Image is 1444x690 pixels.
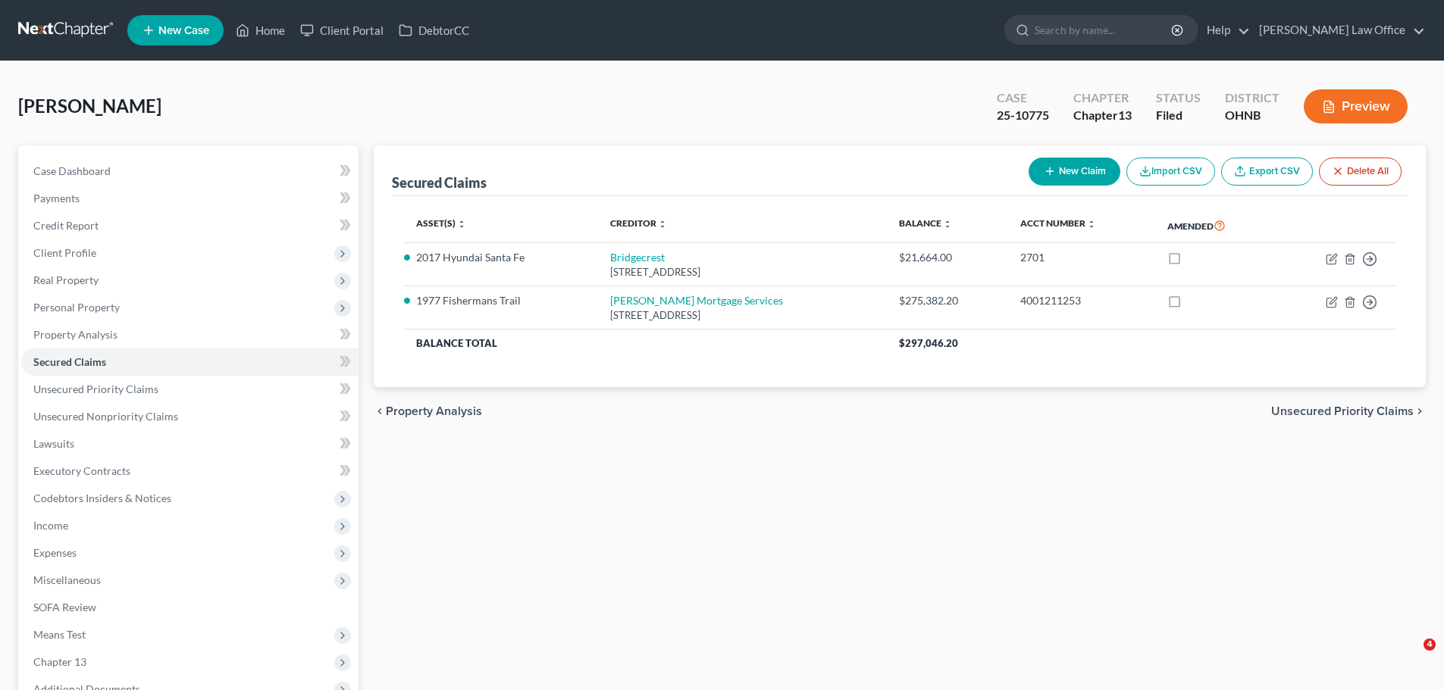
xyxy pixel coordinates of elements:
[374,405,482,417] button: chevron_left Property Analysis
[33,355,106,368] span: Secured Claims
[21,321,359,348] a: Property Analysis
[1156,89,1201,107] div: Status
[1414,405,1426,417] i: chevron_right
[1035,16,1173,44] input: Search by name...
[33,573,101,586] span: Miscellaneous
[416,250,586,265] li: 2017 Hyundai Santa Fe
[293,17,391,44] a: Client Portal
[1073,107,1132,124] div: Chapter
[1029,158,1120,186] button: New Claim
[21,348,359,376] a: Secured Claims
[33,519,68,532] span: Income
[658,220,667,229] i: unfold_more
[1118,108,1132,122] span: 13
[1424,638,1436,651] span: 4
[610,217,667,229] a: Creditor unfold_more
[33,601,96,614] span: SOFA Review
[21,594,359,621] a: SOFA Review
[33,219,99,232] span: Credit Report
[1221,158,1313,186] a: Export CSV
[18,95,161,117] span: [PERSON_NAME]
[1199,17,1250,44] a: Help
[1126,158,1215,186] button: Import CSV
[228,17,293,44] a: Home
[1156,107,1201,124] div: Filed
[33,164,111,177] span: Case Dashboard
[899,250,997,265] div: $21,664.00
[610,308,874,323] div: [STREET_ADDRESS]
[386,405,482,417] span: Property Analysis
[1271,405,1414,417] span: Unsecured Priority Claims
[33,655,86,668] span: Chapter 13
[416,217,466,229] a: Asset(s) unfold_more
[1155,208,1276,243] th: Amended
[1225,107,1280,124] div: OHNB
[943,220,952,229] i: unfold_more
[33,328,117,341] span: Property Analysis
[21,457,359,485] a: Executory Contracts
[374,405,386,417] i: chevron_left
[1020,217,1096,229] a: Acct Number unfold_more
[1087,220,1096,229] i: unfold_more
[33,246,96,259] span: Client Profile
[899,293,997,308] div: $275,382.20
[1319,158,1402,186] button: Delete All
[33,437,74,450] span: Lawsuits
[997,107,1049,124] div: 25-10775
[33,192,80,205] span: Payments
[457,220,466,229] i: unfold_more
[21,212,359,239] a: Credit Report
[997,89,1049,107] div: Case
[1392,638,1429,675] iframe: Intercom live chat
[33,273,99,286] span: Real Property
[21,403,359,430] a: Unsecured Nonpriority Claims
[1271,405,1426,417] button: Unsecured Priority Claims chevron_right
[610,294,783,307] a: [PERSON_NAME] Mortgage Services
[391,17,477,44] a: DebtorCC
[21,185,359,212] a: Payments
[1073,89,1132,107] div: Chapter
[21,158,359,185] a: Case Dashboard
[610,265,874,279] div: [STREET_ADDRESS]
[33,628,86,641] span: Means Test
[1020,293,1142,308] div: 4001211253
[899,217,952,229] a: Balance unfold_more
[33,301,120,314] span: Personal Property
[1020,250,1142,265] div: 2701
[33,410,178,423] span: Unsecured Nonpriority Claims
[21,376,359,403] a: Unsecured Priority Claims
[1251,17,1425,44] a: [PERSON_NAME] Law Office
[610,251,665,264] a: Bridgecrest
[33,546,77,559] span: Expenses
[392,173,487,192] div: Secured Claims
[404,329,886,357] th: Balance Total
[33,382,158,395] span: Unsecured Priority Claims
[33,464,130,477] span: Executory Contracts
[899,337,958,349] span: $297,046.20
[416,293,586,308] li: 1977 Fishermans Trail
[33,492,171,504] span: Codebtors Insiders & Notices
[1304,89,1408,123] button: Preview
[1225,89,1280,107] div: District
[21,430,359,457] a: Lawsuits
[158,25,209,36] span: New Case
